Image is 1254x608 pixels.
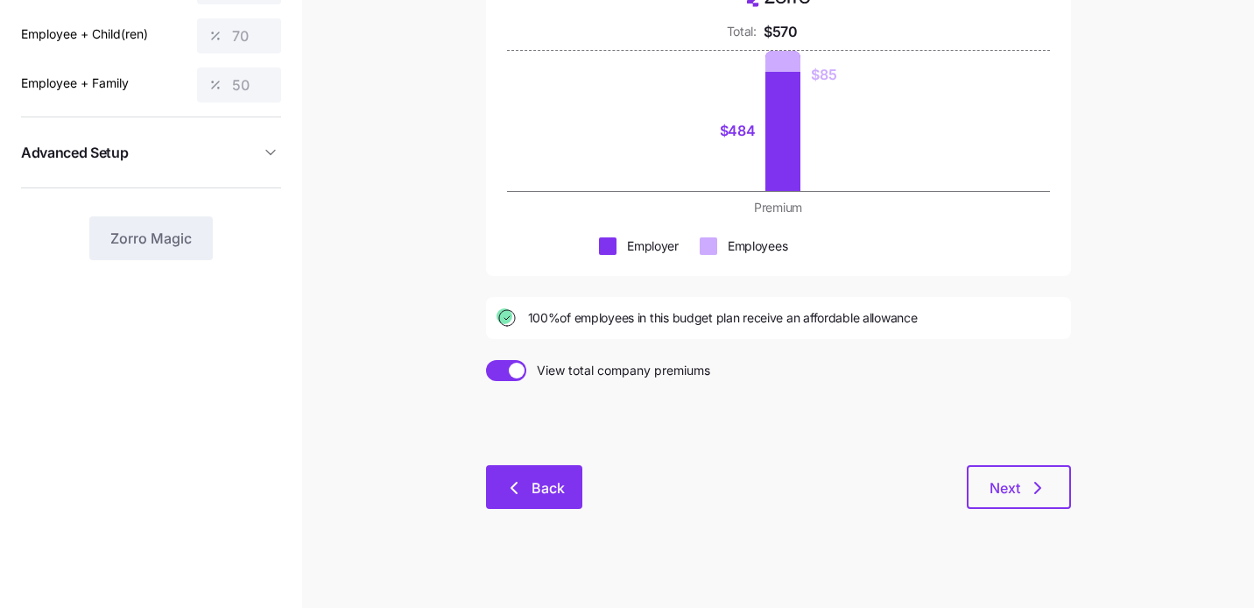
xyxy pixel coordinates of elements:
[21,142,129,164] span: Advanced Setup
[990,477,1020,498] span: Next
[89,216,213,260] button: Zorro Magic
[21,74,129,93] label: Employee + Family
[727,23,757,40] div: Total:
[627,237,679,255] div: Employer
[967,465,1071,509] button: Next
[21,131,281,174] button: Advanced Setup
[21,25,148,44] label: Employee + Child(ren)
[486,465,582,509] button: Back
[728,237,787,255] div: Employees
[532,477,565,498] span: Back
[764,21,798,43] div: $570
[720,120,756,142] div: $484
[811,64,836,86] div: $85
[526,360,710,381] span: View total company premiums
[528,309,918,327] span: 100% of employees in this budget plan receive an affordable allowance
[563,199,994,216] div: Premium
[110,228,192,249] span: Zorro Magic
